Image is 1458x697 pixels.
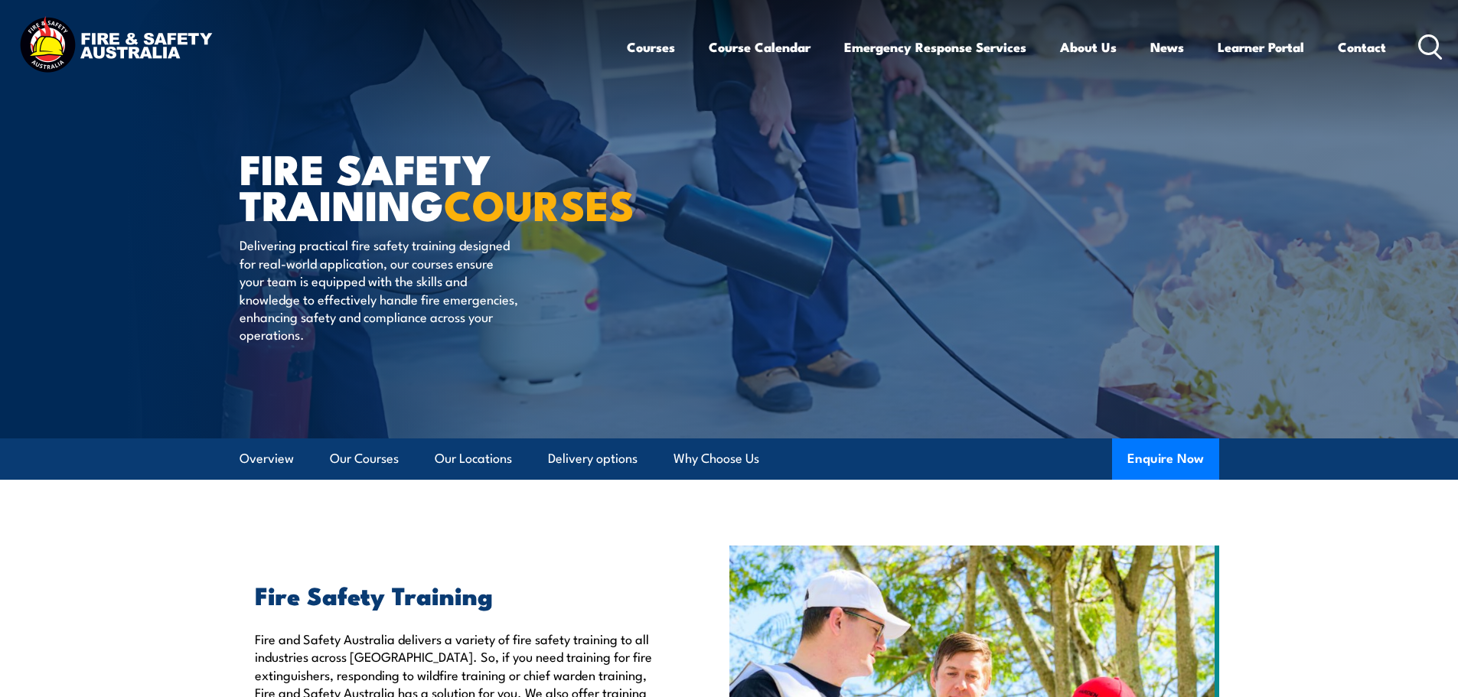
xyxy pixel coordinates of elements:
[240,150,618,221] h1: FIRE SAFETY TRAINING
[240,236,519,343] p: Delivering practical fire safety training designed for real-world application, our courses ensure...
[1150,27,1184,67] a: News
[1218,27,1304,67] a: Learner Portal
[255,584,659,605] h2: Fire Safety Training
[674,438,759,479] a: Why Choose Us
[330,438,399,479] a: Our Courses
[548,438,638,479] a: Delivery options
[1338,27,1386,67] a: Contact
[709,27,811,67] a: Course Calendar
[1112,438,1219,480] button: Enquire Now
[240,438,294,479] a: Overview
[627,27,675,67] a: Courses
[844,27,1026,67] a: Emergency Response Services
[444,171,634,235] strong: COURSES
[435,438,512,479] a: Our Locations
[1060,27,1117,67] a: About Us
